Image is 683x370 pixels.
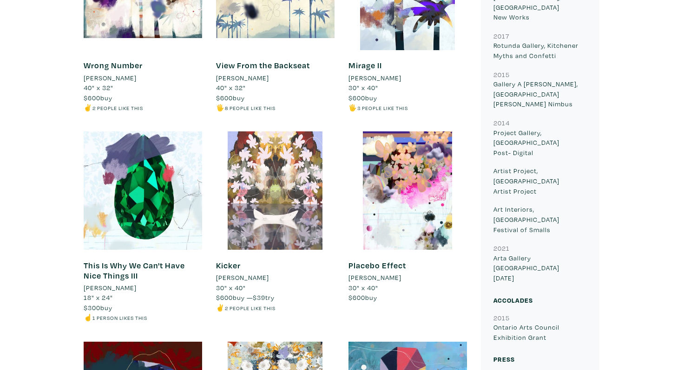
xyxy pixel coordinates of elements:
li: [PERSON_NAME] [216,73,269,83]
a: This Is Why We Can't Have Nice Things III [84,260,185,281]
small: 2 people like this [225,305,276,312]
span: buy [216,93,245,102]
span: $600 [216,293,233,302]
small: 2015 [493,313,510,322]
small: 3 people like this [357,104,408,111]
a: Placebo Effect [348,260,406,271]
p: Project Gallery, [GEOGRAPHIC_DATA] Post- Digital [493,128,587,158]
li: [PERSON_NAME] [348,73,401,83]
p: Arta Gallery [GEOGRAPHIC_DATA] [DATE] [493,253,587,283]
small: 2017 [493,32,509,40]
a: [PERSON_NAME] [84,73,202,83]
li: 🖐️ [348,103,467,113]
span: 40" x 32" [216,83,246,92]
span: 40" x 32" [84,83,113,92]
small: 8 people like this [225,104,276,111]
li: [PERSON_NAME] [84,73,137,83]
p: Art Interiors, [GEOGRAPHIC_DATA] Festival of Smalls [493,204,587,234]
a: [PERSON_NAME] [216,73,335,83]
li: [PERSON_NAME] [348,273,401,283]
span: buy [348,293,377,302]
small: 2021 [493,244,510,253]
small: 2015 [493,70,510,79]
span: $300 [84,303,100,312]
a: [PERSON_NAME] [348,73,467,83]
small: Press [493,355,515,364]
p: Gallery A [PERSON_NAME], [GEOGRAPHIC_DATA] [PERSON_NAME] Nimbus [493,79,587,109]
a: Kicker [216,260,241,271]
span: $600 [348,93,365,102]
span: $39 [253,293,265,302]
span: $600 [348,293,365,302]
a: [PERSON_NAME] [84,283,202,293]
span: 18" x 24" [84,293,113,302]
span: buy [348,93,377,102]
a: [PERSON_NAME] [216,273,335,283]
p: Rotunda Gallery, Kitchener Myths and Confetti [493,40,587,60]
p: Ontario Arts Council Exhibition Grant [493,322,587,342]
small: 2 people like this [92,104,143,111]
span: $600 [84,93,100,102]
li: 🖐️ [216,103,335,113]
small: 2014 [493,118,510,127]
li: ✌️ [216,303,335,313]
a: [PERSON_NAME] [348,273,467,283]
a: View From the Backseat [216,60,310,71]
span: $600 [216,93,233,102]
span: 30" x 40" [348,83,378,92]
span: buy [84,93,112,102]
span: buy [84,303,112,312]
a: Mirage II [348,60,382,71]
li: ✌️ [84,103,202,113]
span: buy — try [216,293,275,302]
small: Accolades [493,296,533,305]
small: 1 person likes this [92,314,147,321]
a: Wrong Number [84,60,143,71]
span: 30" x 40" [216,283,246,292]
span: 30" x 40" [348,283,378,292]
li: [PERSON_NAME] [216,273,269,283]
p: Artist Project, [GEOGRAPHIC_DATA] Artist Project [493,166,587,196]
li: ☝️ [84,312,202,323]
li: [PERSON_NAME] [84,283,137,293]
